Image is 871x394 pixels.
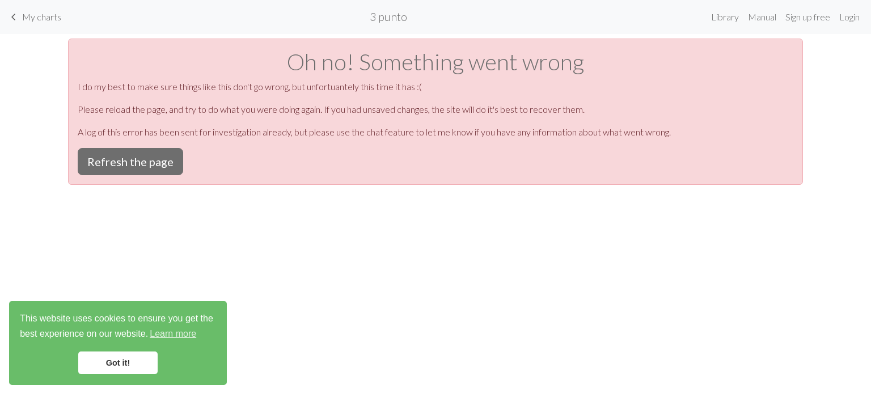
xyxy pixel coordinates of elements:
[22,11,61,22] span: My charts
[78,80,793,94] p: I do my best to make sure things like this don't go wrong, but unfortuantely this time it has :(
[78,125,793,139] p: A log of this error has been sent for investigation already, but please use the chat feature to l...
[78,148,183,175] button: Refresh the page
[7,9,20,25] span: keyboard_arrow_left
[78,48,793,75] h1: Oh no! Something went wrong
[148,325,198,342] a: learn more about cookies
[78,351,158,374] a: dismiss cookie message
[781,6,835,28] a: Sign up free
[743,6,781,28] a: Manual
[9,301,227,385] div: cookieconsent
[835,6,864,28] a: Login
[78,103,793,116] p: Please reload the page, and try to do what you were doing again. If you had unsaved changes, the ...
[370,10,407,23] h2: 3 punto
[7,7,61,27] a: My charts
[707,6,743,28] a: Library
[20,312,216,342] span: This website uses cookies to ensure you get the best experience on our website.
